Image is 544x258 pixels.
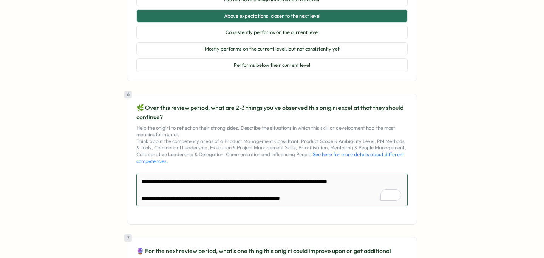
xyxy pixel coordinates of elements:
[136,103,408,122] p: 🌿 Over this review period, what are 2-3 things you’ve observed this onigiri excel at that they sh...
[124,234,132,242] div: 7
[136,125,408,165] p: Help the onigiri to reflect on their strong sides. Describe the situations in which this skill or...
[136,9,408,23] button: Above expectations, closer to the next level
[136,42,408,56] button: Mostly performs on the current level, but not consistently yet
[136,58,408,72] button: Performs below their current level
[124,91,132,98] div: 6
[136,26,408,39] button: Consistently performs on the current level
[136,174,408,206] textarea: To enrich screen reader interactions, please activate Accessibility in Grammarly extension settings
[136,151,404,164] a: See here for more details about different competencies.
